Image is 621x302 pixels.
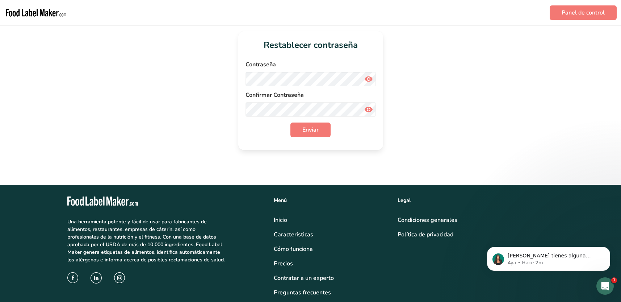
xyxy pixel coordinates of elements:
a: Contratar a un experto [274,274,389,282]
span: 1 [611,277,617,283]
a: Condiciones generales [398,216,554,224]
span: Enviar [302,125,319,134]
img: Food Label Maker [4,3,68,22]
iframe: Intercom live chat [596,277,614,295]
iframe: Intercom notifications mensaje [476,232,621,282]
div: Legal [398,196,554,204]
div: Cómo funciona [274,245,389,253]
a: Política de privacidad [398,230,554,239]
button: Enviar [290,123,331,137]
h1: Restablecer contraseña [246,38,376,51]
p: Una herramienta potente y fácil de usar para fabricantes de alimentos, restaurantes, empresas de ... [67,218,226,264]
a: Preguntas frecuentes [274,288,389,297]
div: Menú [274,196,389,204]
a: Panel de control [550,5,617,20]
a: Inicio [274,216,389,224]
label: Confirmar Contraseña [246,91,376,99]
label: Contraseña [246,60,376,69]
a: Características [274,230,389,239]
a: Precios [274,259,389,268]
